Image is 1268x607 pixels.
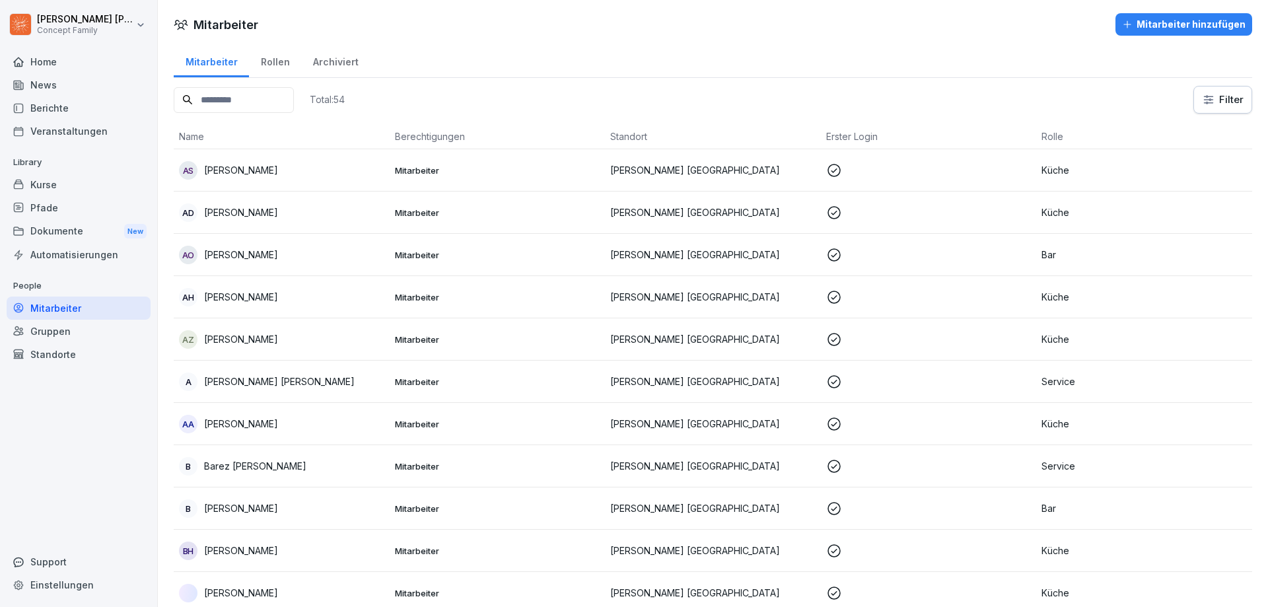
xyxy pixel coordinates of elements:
div: Dokumente [7,219,151,244]
a: Home [7,50,151,73]
div: Filter [1202,93,1244,106]
a: Pfade [7,196,151,219]
p: Service [1041,459,1247,473]
a: DokumenteNew [7,219,151,244]
p: [PERSON_NAME] [GEOGRAPHIC_DATA] [610,586,816,600]
a: Rollen [249,44,301,77]
p: [PERSON_NAME] [204,332,278,346]
a: Kurse [7,173,151,196]
a: Veranstaltungen [7,120,151,143]
p: [PERSON_NAME] [PERSON_NAME] [204,375,355,388]
p: [PERSON_NAME] [204,248,278,262]
div: AO [179,246,197,264]
p: Bar [1041,501,1247,515]
p: [PERSON_NAME] [GEOGRAPHIC_DATA] [610,248,816,262]
div: B [179,457,197,476]
p: Küche [1041,586,1247,600]
p: [PERSON_NAME] [GEOGRAPHIC_DATA] [610,501,816,515]
div: Support [7,550,151,573]
div: AA [179,415,197,433]
p: Barez [PERSON_NAME] [204,459,306,473]
th: Standort [605,124,821,149]
div: AS [179,161,197,180]
a: News [7,73,151,96]
p: Mitarbeiter [395,334,600,345]
th: Berechtigungen [390,124,606,149]
p: Bar [1041,248,1247,262]
a: Gruppen [7,320,151,343]
p: [PERSON_NAME] [204,501,278,515]
div: New [124,224,147,239]
a: Automatisierungen [7,243,151,266]
p: Mitarbeiter [395,249,600,261]
button: Mitarbeiter hinzufügen [1115,13,1252,36]
p: Mitarbeiter [395,418,600,430]
div: Mitarbeiter hinzufügen [1122,17,1246,32]
p: Küche [1041,290,1247,304]
p: [PERSON_NAME] [GEOGRAPHIC_DATA] [610,417,816,431]
th: Erster Login [821,124,1037,149]
p: [PERSON_NAME] [GEOGRAPHIC_DATA] [610,163,816,177]
a: Archiviert [301,44,370,77]
div: B [179,499,197,518]
a: Mitarbeiter [174,44,249,77]
p: [PERSON_NAME] [GEOGRAPHIC_DATA] [610,544,816,557]
p: [PERSON_NAME] [PERSON_NAME] [37,14,133,25]
a: Standorte [7,343,151,366]
p: [PERSON_NAME] [204,544,278,557]
p: [PERSON_NAME] [GEOGRAPHIC_DATA] [610,290,816,304]
div: AZ [179,330,197,349]
p: Total: 54 [310,93,345,106]
p: [PERSON_NAME] [204,417,278,431]
p: Küche [1041,205,1247,219]
p: [PERSON_NAME] [GEOGRAPHIC_DATA] [610,205,816,219]
p: Library [7,152,151,173]
p: [PERSON_NAME] [204,586,278,600]
p: [PERSON_NAME] [GEOGRAPHIC_DATA] [610,459,816,473]
p: Küche [1041,544,1247,557]
p: Mitarbeiter [395,164,600,176]
p: [PERSON_NAME] [GEOGRAPHIC_DATA] [610,332,816,346]
div: BH [179,542,197,560]
div: AD [179,203,197,222]
p: [PERSON_NAME] [204,290,278,304]
p: Mitarbeiter [395,376,600,388]
div: AH [179,288,197,306]
a: Einstellungen [7,573,151,596]
p: [PERSON_NAME] [204,163,278,177]
p: Concept Family [37,26,133,35]
button: Filter [1194,87,1251,113]
p: [PERSON_NAME] [204,205,278,219]
th: Name [174,124,390,149]
p: Service [1041,375,1247,388]
p: Küche [1041,163,1247,177]
div: A [179,373,197,391]
h1: Mitarbeiter [194,16,258,34]
p: Mitarbeiter [395,207,600,219]
p: [PERSON_NAME] [GEOGRAPHIC_DATA] [610,375,816,388]
a: Mitarbeiter [7,297,151,320]
p: Küche [1041,332,1247,346]
p: Küche [1041,417,1247,431]
p: People [7,275,151,297]
p: Mitarbeiter [395,587,600,599]
th: Rolle [1036,124,1252,149]
p: Mitarbeiter [395,503,600,515]
p: Mitarbeiter [395,291,600,303]
a: Berichte [7,96,151,120]
p: Mitarbeiter [395,545,600,557]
